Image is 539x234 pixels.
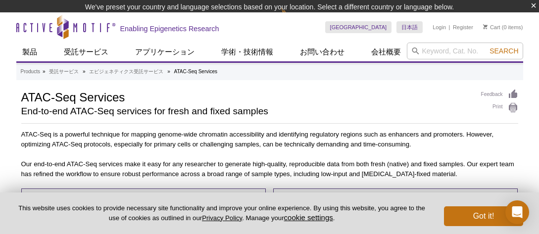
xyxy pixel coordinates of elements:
a: 受託サービス [49,67,79,76]
li: ATAC-Seq Services [174,69,217,74]
button: Search [487,47,521,55]
a: Privacy Policy [202,214,242,222]
h2: End-to-end ATAC-Seq services for fresh and fixed samples [21,107,471,116]
div: Open Intercom Messenger [505,200,529,224]
a: エピジェネティクス受託サービス [89,67,163,76]
p: This website uses cookies to provide necessary site functionality and improve your online experie... [16,204,428,223]
a: 日本語 [396,21,423,33]
img: Change Here [281,7,307,31]
a: Cart [483,24,500,31]
a: [GEOGRAPHIC_DATA] [325,21,392,33]
img: Your Cart [483,24,488,29]
a: Feedback [481,89,518,100]
input: Keyword, Cat. No. [407,43,523,59]
li: | [449,21,450,33]
button: Got it! [444,206,523,226]
a: Print [481,102,518,113]
a: Register [453,24,473,31]
li: » [43,69,46,74]
li: » [167,69,170,74]
a: Login [433,24,446,31]
button: cookie settings [284,213,333,222]
p: Our end-to-end ATAC-Seq services make it easy for any researcher to generate high-quality, reprod... [21,159,518,179]
a: 製品 [16,43,43,61]
a: アプリケーション [129,43,200,61]
a: Products [21,67,40,76]
li: (0 items) [483,21,523,33]
a: 学術・技術情報 [215,43,279,61]
h2: Enabling Epigenetics Research [120,24,219,33]
a: 会社概要 [365,43,407,61]
a: 受託サービス [58,43,114,61]
p: ATAC-Seq is a powerful technique for mapping genome-wide chromatin accessibility and identifying ... [21,130,518,149]
li: » [83,69,86,74]
h1: ATAC-Seq Services [21,89,471,104]
span: Search [490,47,518,55]
a: お問い合わせ [294,43,350,61]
